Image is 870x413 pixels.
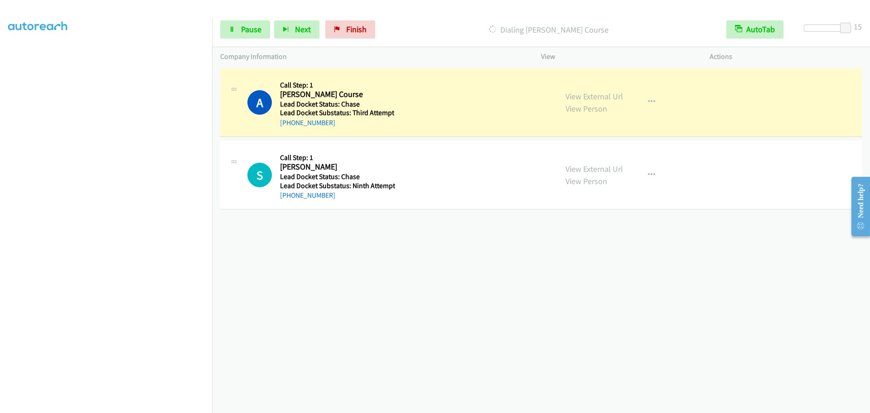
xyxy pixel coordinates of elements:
[295,24,311,34] span: Next
[247,163,272,187] div: The call is yet to be attempted
[280,118,335,127] a: [PHONE_NUMBER]
[541,51,693,62] p: View
[274,20,319,39] button: Next
[220,51,525,62] p: Company Information
[280,81,394,90] h5: Call Step: 1
[726,20,783,39] button: AutoTab
[346,24,367,34] span: Finish
[854,20,862,33] div: 15
[247,90,272,115] h1: A
[241,24,261,34] span: Pause
[280,162,393,172] h2: [PERSON_NAME]
[220,20,270,39] a: Pause
[280,172,395,181] h5: Lead Docket Status: Chase
[565,103,607,114] a: View Person
[565,164,623,174] a: View External Url
[387,24,710,36] p: Dialing [PERSON_NAME] Course
[844,170,870,243] iframe: Resource Center
[710,51,862,62] p: Actions
[280,100,394,109] h5: Lead Docket Status: Chase
[280,181,395,190] h5: Lead Docket Substatus: Ninth Attempt
[325,20,375,39] a: Finish
[565,176,607,186] a: View Person
[247,163,272,187] h1: S
[565,91,623,102] a: View External Url
[280,153,395,162] h5: Call Step: 1
[280,191,335,199] a: [PHONE_NUMBER]
[280,108,394,117] h5: Lead Docket Substatus: Third Attempt
[280,89,393,100] h2: [PERSON_NAME] Course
